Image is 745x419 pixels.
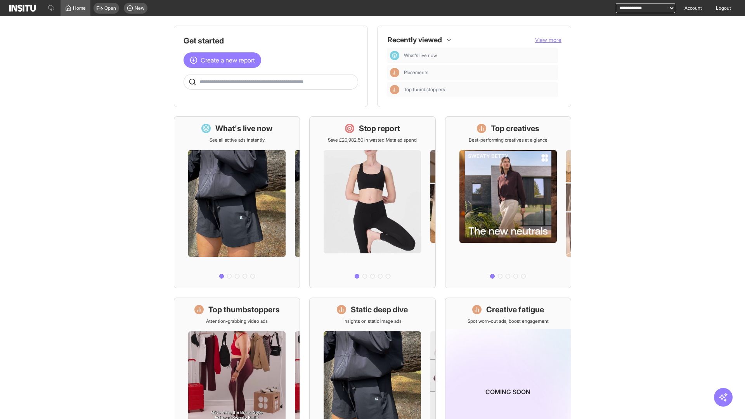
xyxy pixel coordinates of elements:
[445,116,571,288] a: Top creativesBest-performing creatives at a glance
[9,5,36,12] img: Logo
[135,5,144,11] span: New
[206,318,268,324] p: Attention-grabbing video ads
[404,52,555,59] span: What's live now
[174,116,300,288] a: What's live nowSee all active ads instantly
[73,5,86,11] span: Home
[359,123,400,134] h1: Stop report
[404,87,555,93] span: Top thumbstoppers
[535,36,561,44] button: View more
[328,137,417,143] p: Save £20,982.50 in wasted Meta ad spend
[469,137,547,143] p: Best-performing creatives at a glance
[535,36,561,43] span: View more
[104,5,116,11] span: Open
[184,52,261,68] button: Create a new report
[404,87,445,93] span: Top thumbstoppers
[404,52,437,59] span: What's live now
[404,69,428,76] span: Placements
[491,123,539,134] h1: Top creatives
[390,68,399,77] div: Insights
[390,85,399,94] div: Insights
[184,35,358,46] h1: Get started
[210,137,265,143] p: See all active ads instantly
[343,318,402,324] p: Insights on static image ads
[215,123,273,134] h1: What's live now
[208,304,280,315] h1: Top thumbstoppers
[404,69,555,76] span: Placements
[351,304,408,315] h1: Static deep dive
[201,55,255,65] span: Create a new report
[309,116,435,288] a: Stop reportSave £20,982.50 in wasted Meta ad spend
[390,51,399,60] div: Dashboard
